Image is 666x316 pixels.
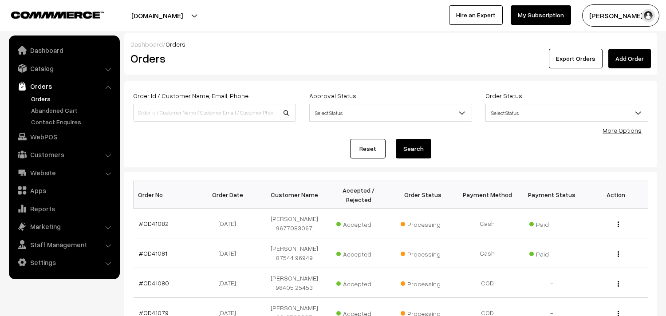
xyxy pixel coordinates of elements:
span: Processing [401,217,445,229]
img: COMMMERCE [11,12,104,18]
img: Menu [618,281,619,287]
span: Select Status [309,104,472,122]
td: COD [455,268,520,298]
a: Website [11,165,117,181]
td: [PERSON_NAME] 98405 25453 [262,268,327,298]
a: Settings [11,254,117,270]
span: Select Status [486,105,648,121]
a: Reports [11,201,117,217]
th: Payment Status [520,181,584,209]
a: WebPOS [11,129,117,145]
span: Select Status [310,105,472,121]
h2: Orders [130,51,295,65]
td: [PERSON_NAME] 87544 96949 [262,238,327,268]
img: Menu [618,221,619,227]
a: #OD41081 [139,249,167,257]
th: Customer Name [262,181,327,209]
span: Processing [401,277,445,288]
span: Select Status [485,104,648,122]
th: Order No [134,181,198,209]
button: [PERSON_NAME] s… [582,4,659,27]
button: Search [396,139,431,158]
a: Catalog [11,60,117,76]
div: / [130,39,651,49]
label: Order Id / Customer Name, Email, Phone [133,91,248,100]
th: Payment Method [455,181,520,209]
a: Reset [350,139,386,158]
label: Order Status [485,91,522,100]
a: Hire an Expert [449,5,503,25]
th: Order Date [198,181,262,209]
span: Paid [529,247,574,259]
a: #OD41082 [139,220,169,227]
th: Accepted / Rejected [327,181,391,209]
button: [DOMAIN_NAME] [100,4,214,27]
a: #OD41080 [139,279,169,287]
td: - [520,268,584,298]
a: Add Order [608,49,651,68]
a: Dashboard [130,40,163,48]
a: Abandoned Cart [29,106,117,115]
a: Apps [11,182,117,198]
a: Customers [11,146,117,162]
a: My Subscription [511,5,571,25]
a: More Options [603,126,642,134]
td: [DATE] [198,268,262,298]
button: Export Orders [549,49,603,68]
th: Order Status [391,181,455,209]
a: Marketing [11,218,117,234]
a: COMMMERCE [11,9,89,20]
img: user [642,9,655,22]
td: Cash [455,238,520,268]
span: Accepted [336,277,381,288]
td: [PERSON_NAME] 9677083067 [262,209,327,238]
span: Accepted [336,217,381,229]
a: Orders [29,94,117,103]
img: Menu [618,251,619,257]
a: Contact Enquires [29,117,117,126]
th: Action [584,181,648,209]
td: [DATE] [198,209,262,238]
td: Cash [455,209,520,238]
td: [DATE] [198,238,262,268]
span: Orders [166,40,185,48]
a: Orders [11,78,117,94]
label: Approval Status [309,91,356,100]
span: Paid [529,217,574,229]
a: Staff Management [11,237,117,253]
a: Dashboard [11,42,117,58]
span: Processing [401,247,445,259]
input: Order Id / Customer Name / Customer Email / Customer Phone [133,104,296,122]
span: Accepted [336,247,381,259]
